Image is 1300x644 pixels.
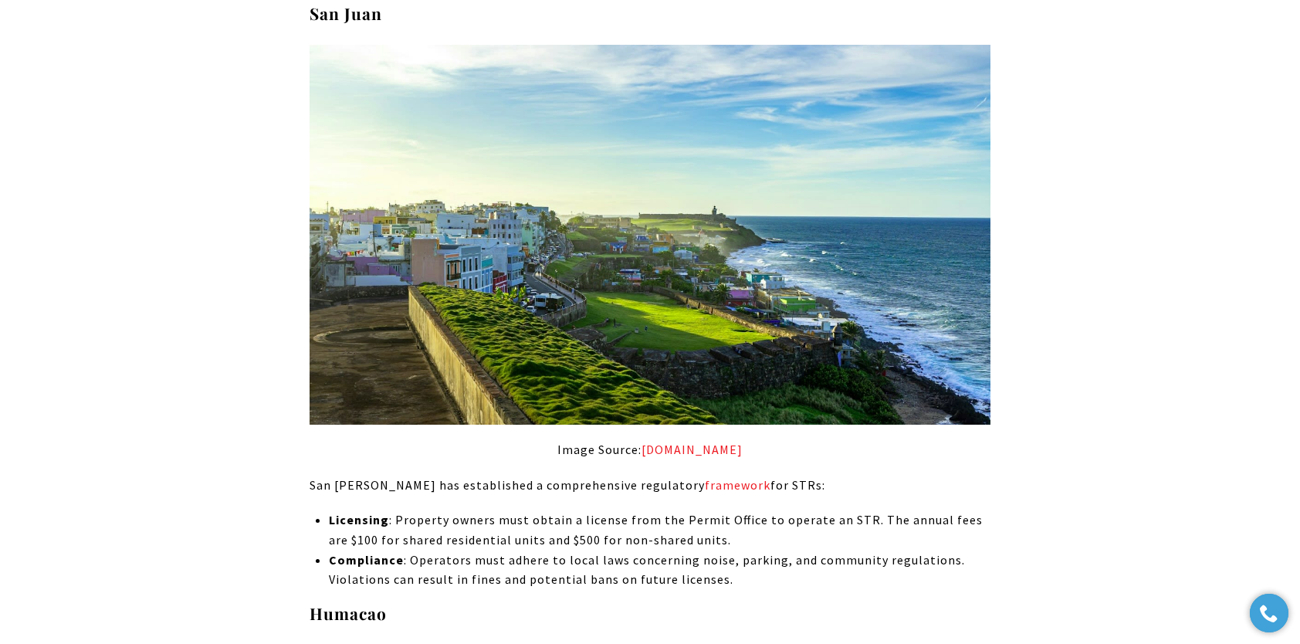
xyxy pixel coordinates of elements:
p: : Property owners must obtain a license from the Permit Office to operate an STR. The annual fees... [329,510,990,550]
strong: San Juan [310,2,382,24]
p: Image Source: [310,440,990,460]
a: christiesrealestatepr.com - open in a new tab [642,442,743,457]
strong: Compliance [329,552,404,568]
strong: Licensing [329,512,389,527]
strong: Humacao [310,602,387,624]
p: San [PERSON_NAME] has established a comprehensive regulatory for STRs: [310,476,990,496]
img: Old San Juan Neighborhood [310,45,990,425]
p: : Operators must adhere to local laws concerning noise, parking, and community regulations. Viola... [329,551,990,590]
a: framework - open in a new tab [705,477,770,493]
